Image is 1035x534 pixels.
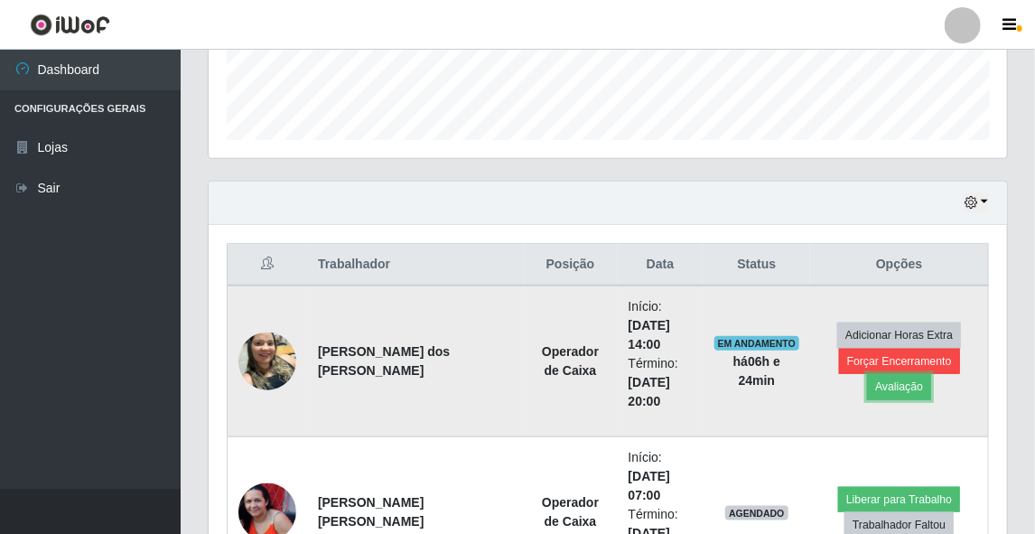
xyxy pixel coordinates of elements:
th: Trabalhador [307,244,524,286]
time: [DATE] 07:00 [629,469,670,502]
button: Avaliação [867,374,931,399]
li: Término: [629,354,693,411]
th: Status [703,244,810,286]
button: Liberar para Trabalho [838,487,960,512]
button: Adicionar Horas Extra [837,323,961,348]
button: Forçar Encerramento [839,349,960,374]
strong: Operador de Caixa [542,495,599,529]
li: Início: [629,448,693,505]
img: 1745102593554.jpeg [238,323,296,399]
strong: há 06 h e 24 min [733,354,780,388]
strong: [PERSON_NAME] [PERSON_NAME] [318,495,424,529]
th: Opções [810,244,988,286]
span: EM ANDAMENTO [714,336,800,351]
li: Início: [629,297,693,354]
time: [DATE] 14:00 [629,318,670,351]
th: Posição [524,244,618,286]
th: Data [618,244,704,286]
img: CoreUI Logo [30,14,110,36]
time: [DATE] 20:00 [629,375,670,408]
strong: Operador de Caixa [542,344,599,378]
strong: [PERSON_NAME] dos [PERSON_NAME] [318,344,450,378]
span: AGENDADO [725,506,788,520]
